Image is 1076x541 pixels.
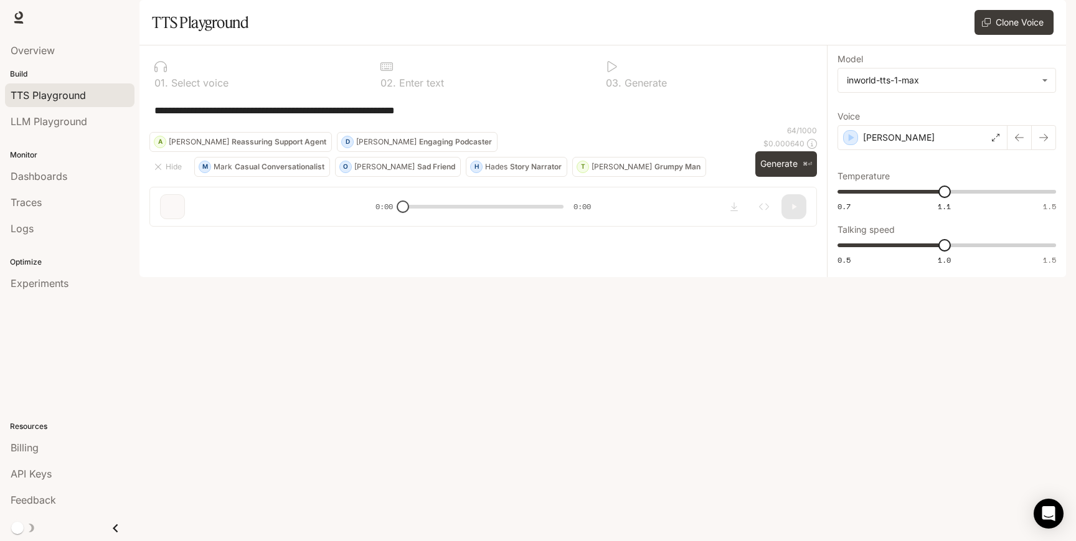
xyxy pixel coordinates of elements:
button: Clone Voice [975,10,1054,35]
p: 64 / 1000 [787,125,817,136]
span: 1.0 [938,255,951,265]
p: Temperature [838,172,890,181]
p: Talking speed [838,225,895,234]
button: HHadesStory Narrator [466,157,567,177]
p: [PERSON_NAME] [863,131,935,144]
p: Enter text [396,78,444,88]
button: D[PERSON_NAME]Engaging Podcaster [337,132,498,152]
button: T[PERSON_NAME]Grumpy Man [572,157,706,177]
p: Hades [485,163,507,171]
p: Mark [214,163,232,171]
span: 0.7 [838,201,851,212]
p: [PERSON_NAME] [356,138,417,146]
p: Model [838,55,863,64]
button: MMarkCasual Conversationalist [194,157,330,177]
span: 1.5 [1043,255,1056,265]
button: A[PERSON_NAME]Reassuring Support Agent [149,132,332,152]
p: [PERSON_NAME] [354,163,415,171]
p: $ 0.000640 [763,138,805,149]
span: 0.5 [838,255,851,265]
p: 0 2 . [380,78,396,88]
div: D [342,132,353,152]
p: Story Narrator [510,163,562,171]
span: 1.1 [938,201,951,212]
button: Generate⌘⏎ [755,151,817,177]
p: Sad Friend [417,163,455,171]
button: Hide [149,157,189,177]
p: ⌘⏎ [803,161,812,168]
div: A [154,132,166,152]
p: Reassuring Support Agent [232,138,326,146]
p: [PERSON_NAME] [169,138,229,146]
p: [PERSON_NAME] [592,163,652,171]
div: H [471,157,482,177]
p: Select voice [168,78,229,88]
p: Voice [838,112,860,121]
p: Casual Conversationalist [235,163,324,171]
div: inworld-tts-1-max [838,68,1055,92]
div: O [340,157,351,177]
h1: TTS Playground [152,10,248,35]
div: T [577,157,588,177]
p: Grumpy Man [654,163,701,171]
button: O[PERSON_NAME]Sad Friend [335,157,461,177]
div: Open Intercom Messenger [1034,499,1064,529]
div: M [199,157,210,177]
p: 0 3 . [606,78,621,88]
span: 1.5 [1043,201,1056,212]
p: Engaging Podcaster [419,138,492,146]
p: Generate [621,78,667,88]
div: inworld-tts-1-max [847,74,1036,87]
p: 0 1 . [154,78,168,88]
